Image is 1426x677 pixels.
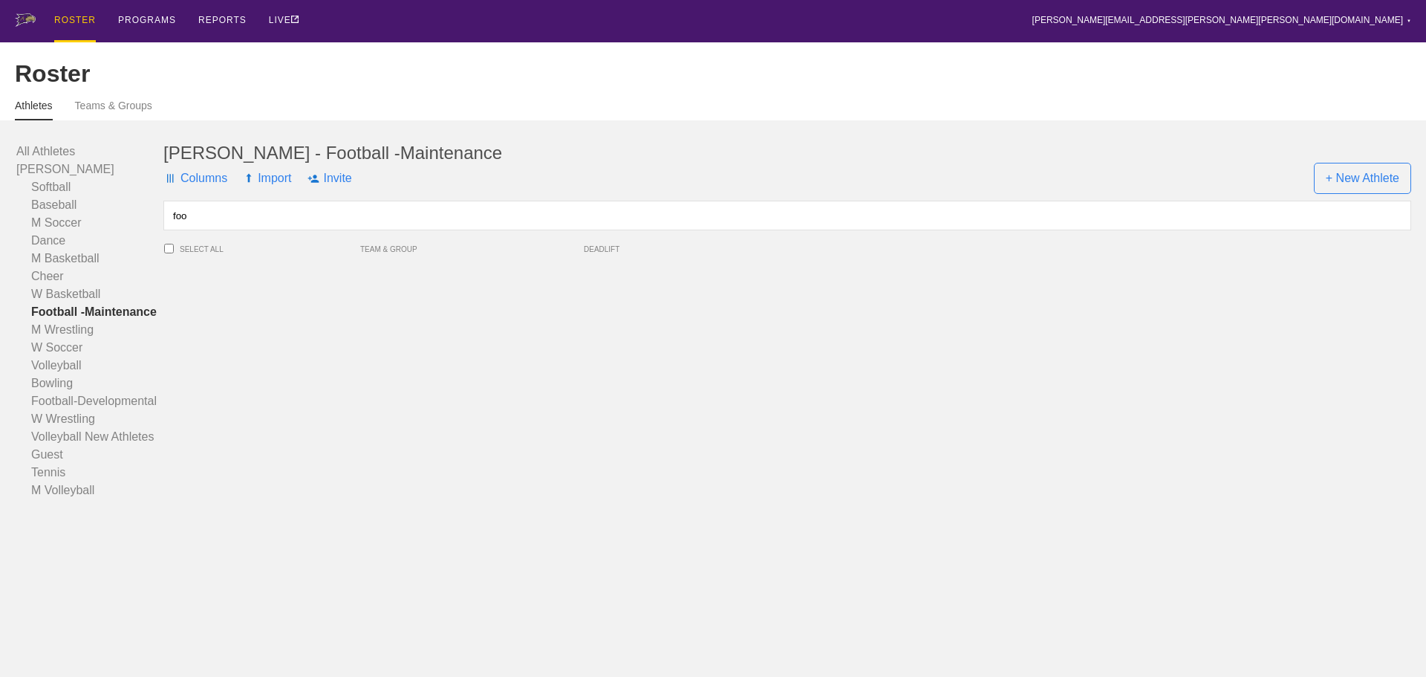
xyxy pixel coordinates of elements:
[163,143,1411,163] div: [PERSON_NAME] - Football -Maintenance
[16,464,163,482] a: Tennis
[16,339,163,357] a: W Soccer
[16,232,163,250] a: Dance
[16,375,163,392] a: Bowling
[16,178,163,196] a: Softball
[15,100,53,120] a: Athletes
[180,245,360,253] span: SELECT ALL
[15,13,36,27] img: logo
[16,482,163,499] a: M Volleyball
[16,303,163,321] a: Football -Maintenance
[16,250,163,268] a: M Basketball
[163,201,1411,230] input: Search by name...
[16,428,163,446] a: Volleyball New Athletes
[16,285,163,303] a: W Basketball
[16,268,163,285] a: Cheer
[16,143,163,161] a: All Athletes
[16,321,163,339] a: M Wrestling
[1407,16,1411,25] div: ▼
[16,410,163,428] a: W Wrestling
[75,100,152,119] a: Teams & Groups
[1314,163,1411,194] span: + New Athlete
[16,446,163,464] a: Guest
[244,156,291,201] span: Import
[16,357,163,375] a: Volleyball
[584,245,666,253] span: DEADLIFT
[16,392,163,410] a: Football-Developmental
[163,156,227,201] span: Columns
[16,214,163,232] a: M Soccer
[15,60,1411,88] div: Roster
[16,196,163,214] a: Baseball
[360,245,584,253] span: TEAM & GROUP
[16,161,163,178] a: [PERSON_NAME]
[307,156,351,201] span: Invite
[1159,505,1426,677] iframe: Chat Widget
